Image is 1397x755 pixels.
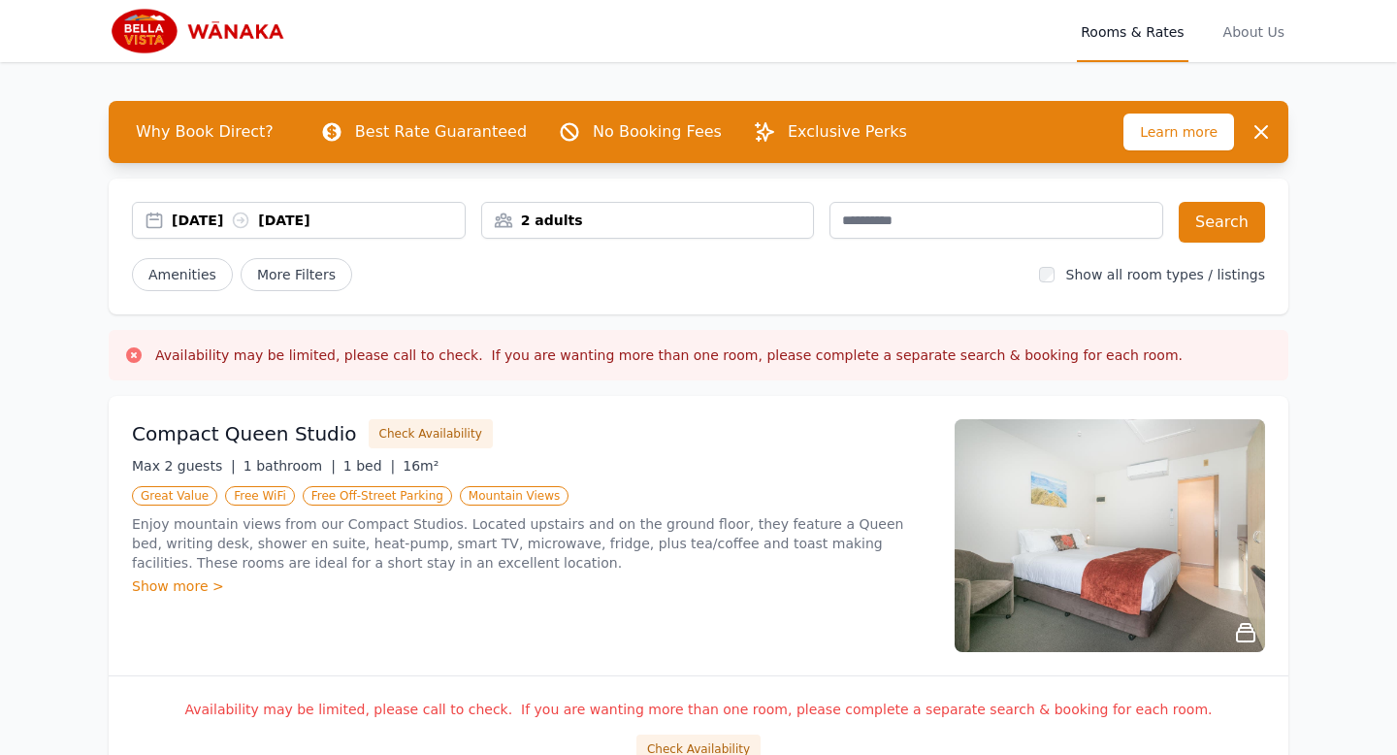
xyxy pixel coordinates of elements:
span: 1 bed | [343,458,395,474]
span: Max 2 guests | [132,458,236,474]
span: More Filters [241,258,352,291]
p: Best Rate Guaranteed [355,120,527,144]
p: Enjoy mountain views from our Compact Studios. Located upstairs and on the ground floor, they fea... [132,514,931,573]
span: Great Value [132,486,217,506]
span: Why Book Direct? [120,113,289,151]
label: Show all room types / listings [1066,267,1265,282]
div: Show more > [132,576,931,596]
span: Mountain Views [460,486,569,506]
div: 2 adults [482,211,814,230]
button: Check Availability [369,419,493,448]
button: Amenities [132,258,233,291]
p: No Booking Fees [593,120,722,144]
p: Exclusive Perks [788,120,907,144]
p: Availability may be limited, please call to check. If you are wanting more than one room, please ... [132,700,1265,719]
button: Search [1179,202,1265,243]
h3: Availability may be limited, please call to check. If you are wanting more than one room, please ... [155,345,1183,365]
div: [DATE] [DATE] [172,211,465,230]
span: Free WiFi [225,486,295,506]
span: Learn more [1123,114,1234,150]
h3: Compact Queen Studio [132,420,357,447]
span: 1 bathroom | [244,458,336,474]
span: 16m² [403,458,439,474]
img: Bella Vista Wanaka [109,8,295,54]
span: Free Off-Street Parking [303,486,452,506]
